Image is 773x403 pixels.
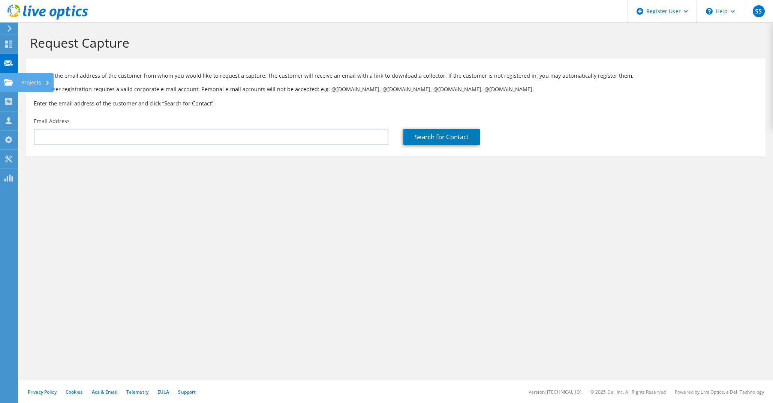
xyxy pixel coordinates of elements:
span: SS [753,5,765,17]
a: Ads & Email [92,389,117,395]
div: Projects [18,73,54,92]
a: Support [178,389,196,395]
svg: \n [706,8,713,15]
li: Powered by Live Optics, a Dell Technology [675,389,764,395]
h3: Enter the email address of the customer and click “Search for Contact”. [34,99,758,107]
a: Cookies [66,389,83,395]
a: Privacy Policy [28,389,57,395]
li: Version: [TECHNICAL_ID] [529,389,581,395]
p: Provide the email address of the customer from whom you would like to request a capture. The cust... [34,72,758,80]
li: © 2025 Dell Inc. All Rights Reserved [590,389,666,395]
a: Search for Contact [403,129,480,145]
h1: Request Capture [30,35,758,51]
a: Telemetry [126,389,148,395]
p: Note: User registration requires a valid corporate e-mail account. Personal e-mail accounts will ... [34,85,758,93]
a: EULA [157,389,169,395]
label: Email Address [34,117,70,125]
